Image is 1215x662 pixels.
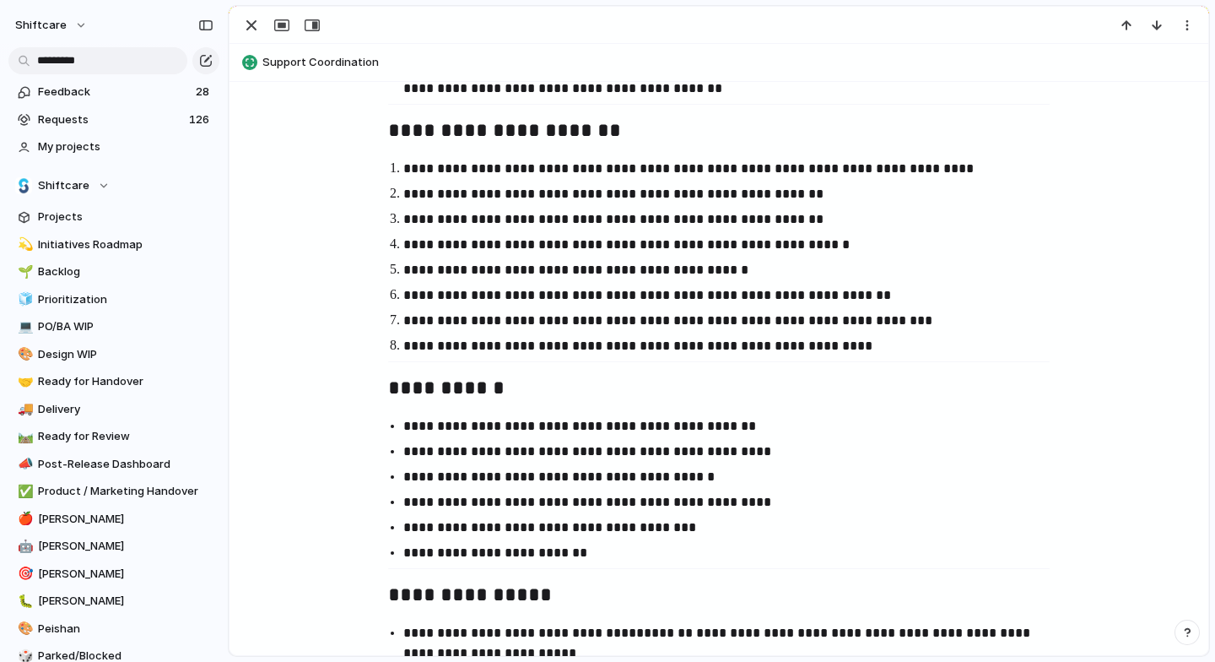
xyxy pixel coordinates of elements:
[8,287,219,312] a: 🧊Prioritization
[38,177,89,194] span: Shiftcare
[8,534,219,559] a: 🤖[PERSON_NAME]
[38,483,213,500] span: Product / Marketing Handover
[38,566,213,583] span: [PERSON_NAME]
[15,263,32,280] button: 🌱
[8,107,219,133] a: Requests126
[38,138,213,155] span: My projects
[15,401,32,418] button: 🚚
[8,397,219,422] a: 🚚Delivery
[8,616,219,642] a: 🎨Peishan
[8,479,219,504] a: ✅Product / Marketing Handover
[8,589,219,614] a: 🐛[PERSON_NAME]
[18,427,30,447] div: 🛤️
[262,54,1201,71] span: Support Coordination
[38,318,213,335] span: PO/BA WIP
[237,49,1201,76] button: Support Coordination
[8,134,219,160] a: My projects
[38,593,213,610] span: [PERSON_NAME]
[18,509,30,529] div: 🍎
[8,452,219,477] a: 📣Post-Release Dashboard
[18,619,30,638] div: 🎨
[15,318,32,335] button: 💻
[38,263,213,280] span: Backlog
[38,511,213,528] span: [PERSON_NAME]
[15,483,32,500] button: ✅
[8,314,219,339] a: 💻PO/BA WIP
[18,317,30,337] div: 💻
[18,263,30,282] div: 🌱
[189,111,213,128] span: 126
[8,232,219,258] a: 💫Initiatives Roadmap
[38,291,213,308] span: Prioritization
[8,562,219,587] a: 🎯[PERSON_NAME]
[18,235,30,254] div: 💫
[38,621,213,638] span: Peishan
[18,537,30,556] div: 🤖
[38,84,191,100] span: Feedback
[38,428,213,445] span: Ready for Review
[8,173,219,198] button: Shiftcare
[8,369,219,394] a: 🤝Ready for Handover
[18,372,30,392] div: 🤝
[15,291,32,308] button: 🧊
[38,373,213,390] span: Ready for Handover
[196,84,213,100] span: 28
[15,511,32,528] button: 🍎
[38,236,213,253] span: Initiatives Roadmap
[18,399,30,419] div: 🚚
[15,373,32,390] button: 🤝
[8,507,219,532] a: 🍎[PERSON_NAME]
[8,424,219,449] a: 🛤️Ready for Review
[8,79,219,105] a: Feedback28
[8,342,219,367] a: 🎨Design WIP
[8,12,96,39] button: shiftcare
[15,236,32,253] button: 💫
[15,428,32,445] button: 🛤️
[18,290,30,309] div: 🧊
[38,456,213,473] span: Post-Release Dashboard
[18,454,30,474] div: 📣
[15,566,32,583] button: 🎯
[18,345,30,364] div: 🎨
[38,209,213,225] span: Projects
[15,456,32,473] button: 📣
[18,592,30,611] div: 🐛
[15,538,32,555] button: 🤖
[15,593,32,610] button: 🐛
[8,204,219,230] a: Projects
[38,538,213,555] span: [PERSON_NAME]
[38,111,184,128] span: Requests
[18,564,30,583] div: 🎯
[15,621,32,638] button: 🎨
[18,482,30,502] div: ✅
[8,259,219,285] a: 🌱Backlog
[15,346,32,363] button: 🎨
[15,17,67,34] span: shiftcare
[38,401,213,418] span: Delivery
[38,346,213,363] span: Design WIP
